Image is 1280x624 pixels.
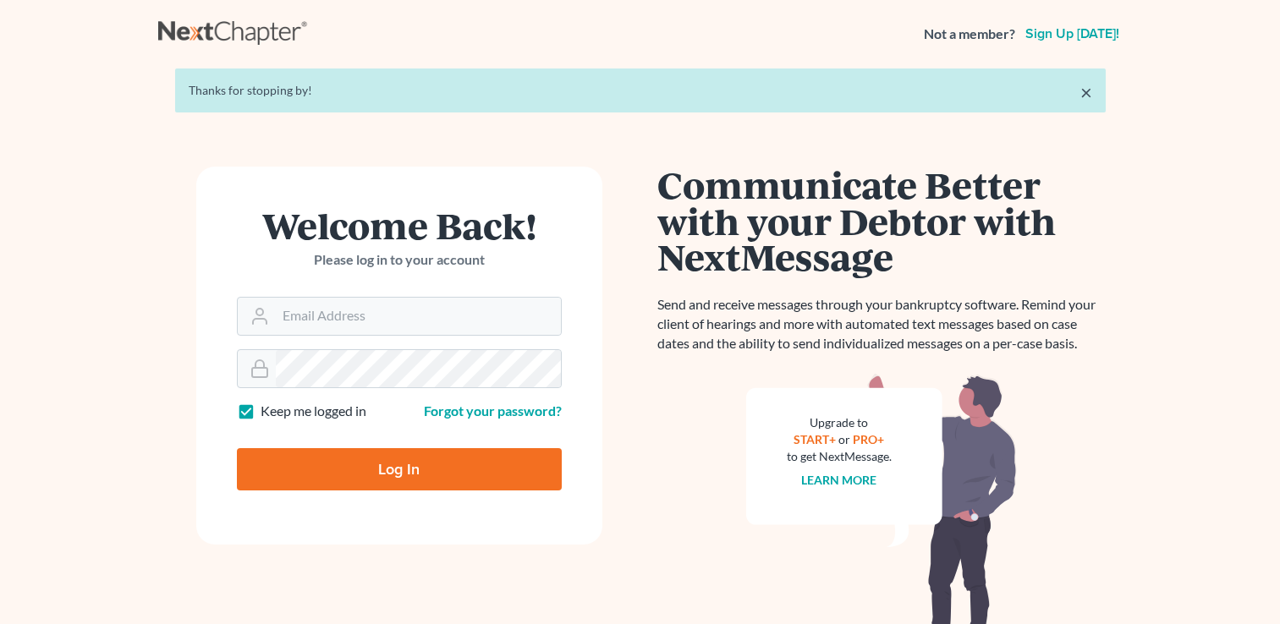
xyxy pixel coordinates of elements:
a: Forgot your password? [424,402,562,419]
div: Thanks for stopping by! [189,82,1092,99]
label: Keep me logged in [261,402,366,421]
a: Learn more [801,473,876,487]
input: Email Address [276,298,561,335]
strong: Not a member? [924,25,1015,44]
h1: Welcome Back! [237,207,562,244]
div: to get NextMessage. [787,448,892,465]
a: PRO+ [853,432,884,446]
p: Please log in to your account [237,250,562,270]
div: Upgrade to [787,414,892,431]
a: × [1080,82,1092,102]
input: Log In [237,448,562,490]
a: Sign up [DATE]! [1022,27,1123,41]
span: or [838,432,850,446]
h1: Communicate Better with your Debtor with NextMessage [657,167,1106,275]
p: Send and receive messages through your bankruptcy software. Remind your client of hearings and mo... [657,295,1106,353]
a: START+ [794,432,836,446]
